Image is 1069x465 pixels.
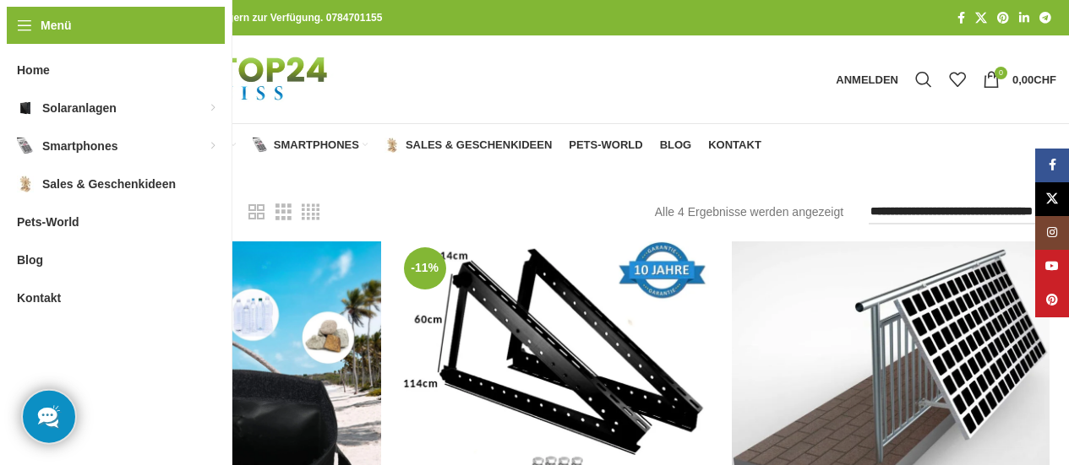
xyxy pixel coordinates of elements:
[385,138,400,153] img: Sales & Geschenkideen
[1035,284,1069,317] a: Pinterest Social Link
[302,202,319,223] a: Rasteransicht 4
[17,176,34,192] img: Sales & Geschenkideen
[1012,73,1056,86] bdi: 0,00
[17,100,34,116] img: Solaranlagen
[941,62,974,96] div: Meine Wunschliste
[17,283,61,313] span: Kontakt
[248,202,265,223] a: Rasteransicht 2
[655,203,843,221] p: Alle 4 Ergebnisse werden angezeigt
[1034,73,1056,86] span: CHF
[41,16,72,35] span: Menü
[952,7,970,30] a: Facebook Social Link
[404,247,446,289] span: -11%
[974,62,1065,96] a: 0 0,00CHF
[569,138,642,152] span: Pets-World
[970,7,992,30] a: X Social Link
[708,138,761,152] span: Kontakt
[17,207,79,237] span: Pets-World
[569,128,642,162] a: Pets-World
[1034,7,1056,30] a: Telegram Social Link
[17,245,43,275] span: Blog
[253,128,368,162] a: Smartphones
[907,62,941,96] a: Suche
[253,138,268,153] img: Smartphones
[1035,182,1069,216] a: X Social Link
[827,62,907,96] a: Anmelden
[42,131,117,161] span: Smartphones
[869,200,1050,224] select: Shop-Reihenfolge
[995,67,1007,79] span: 0
[17,55,50,85] span: Home
[708,128,761,162] a: Kontakt
[275,202,292,223] a: Rasteransicht 3
[836,74,898,85] span: Anmelden
[113,128,236,162] a: Solaranlagen
[17,138,34,154] img: Smartphones
[42,93,117,123] span: Solaranlagen
[1014,7,1034,30] a: LinkedIn Social Link
[274,138,359,152] span: Smartphones
[992,7,1014,30] a: Pinterest Social Link
[42,169,176,199] span: Sales & Geschenkideen
[385,128,552,162] a: Sales & Geschenkideen
[660,138,692,152] span: Blog
[55,128,770,162] div: Hauptnavigation
[406,138,552,152] span: Sales & Geschenkideen
[1035,250,1069,284] a: YouTube Social Link
[1035,216,1069,250] a: Instagram Social Link
[660,128,692,162] a: Blog
[1035,149,1069,182] a: Facebook Social Link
